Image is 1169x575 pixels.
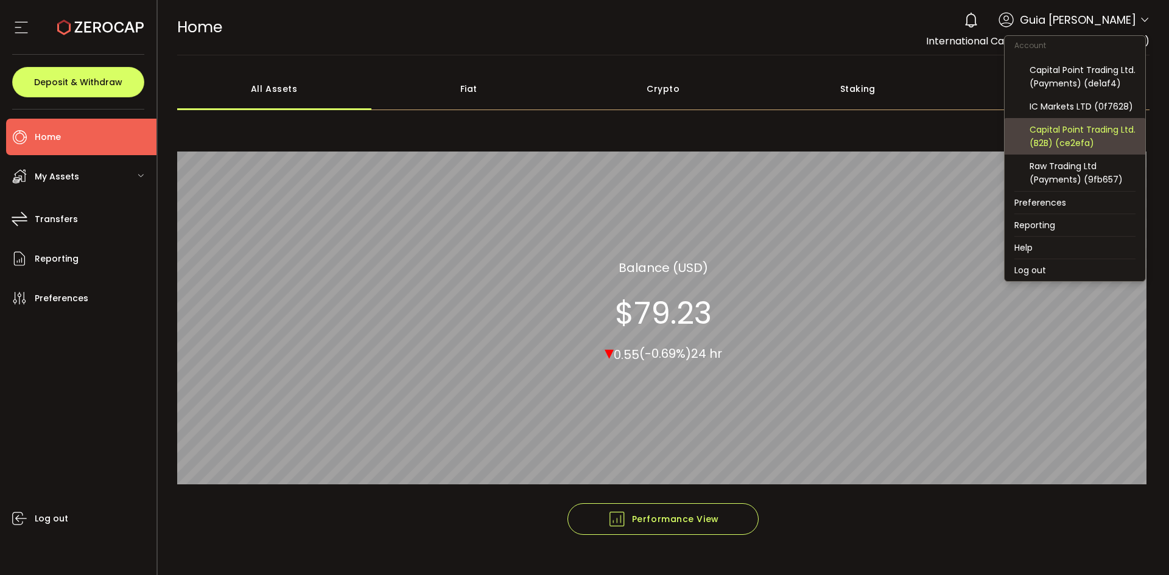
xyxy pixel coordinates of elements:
[1005,192,1145,214] li: Preferences
[1005,259,1145,281] li: Log out
[12,67,144,97] button: Deposit & Withdraw
[566,68,761,110] div: Crypto
[35,290,88,307] span: Preferences
[371,68,566,110] div: Fiat
[1005,214,1145,236] li: Reporting
[177,16,222,38] span: Home
[619,258,708,276] section: Balance (USD)
[1027,444,1169,575] iframe: Chat Widget
[1030,123,1136,150] div: Capital Point Trading Ltd. (B2B) (ce2efa)
[1030,100,1136,113] div: IC Markets LTD (0f7628)
[1030,63,1136,90] div: Capital Point Trading Ltd. (Payments) (de1af4)
[760,68,955,110] div: Staking
[567,503,759,535] button: Performance View
[955,68,1150,110] div: Structured Products
[605,339,614,365] span: ▾
[926,34,1150,48] span: International Capital Markets Pty Ltd (ab7bf8)
[614,346,639,363] span: 0.55
[1020,12,1136,28] span: Guia [PERSON_NAME]
[1005,40,1056,51] span: Account
[35,168,79,186] span: My Assets
[615,294,712,331] section: $79.23
[35,510,68,528] span: Log out
[1030,159,1136,186] div: Raw Trading Ltd (Payments) (9fb657)
[639,345,691,362] span: (-0.69%)
[34,78,122,86] span: Deposit & Withdraw
[691,345,722,362] span: 24 hr
[1005,237,1145,259] li: Help
[35,250,79,268] span: Reporting
[35,128,61,146] span: Home
[177,68,372,110] div: All Assets
[35,211,78,228] span: Transfers
[608,510,719,528] span: Performance View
